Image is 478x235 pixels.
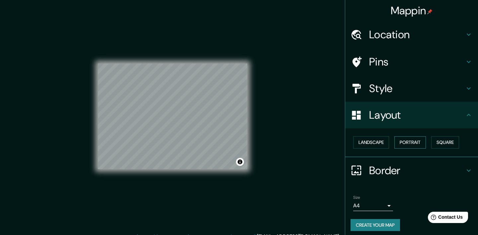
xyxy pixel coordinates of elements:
[369,108,465,122] h4: Layout
[369,55,465,68] h4: Pins
[98,63,247,169] canvas: Map
[369,164,465,177] h4: Border
[351,219,400,231] button: Create your map
[345,21,478,48] div: Location
[391,4,433,17] h4: Mappin
[427,9,433,14] img: pin-icon.png
[369,28,465,41] h4: Location
[345,49,478,75] div: Pins
[431,136,459,149] button: Square
[419,209,471,228] iframe: Help widget launcher
[353,194,360,200] label: Size
[394,136,426,149] button: Portrait
[236,158,244,166] button: Toggle attribution
[369,82,465,95] h4: Style
[345,157,478,184] div: Border
[353,200,393,211] div: A4
[345,75,478,102] div: Style
[353,136,389,149] button: Landscape
[345,102,478,128] div: Layout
